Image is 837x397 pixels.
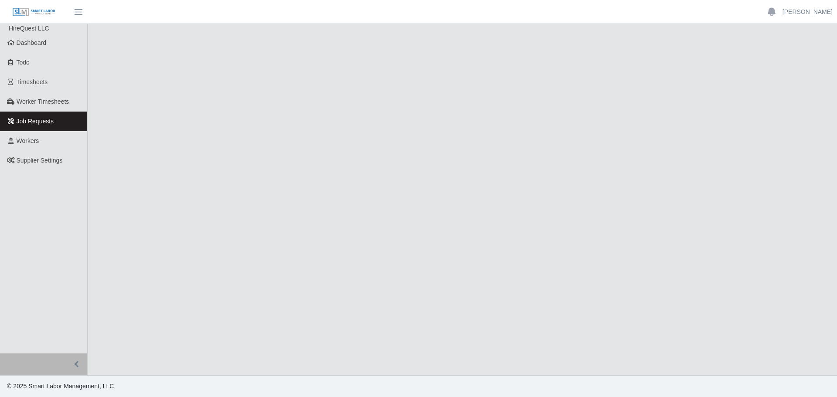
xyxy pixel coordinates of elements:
[12,7,56,17] img: SLM Logo
[783,7,833,17] a: [PERSON_NAME]
[17,157,63,164] span: Supplier Settings
[17,98,69,105] span: Worker Timesheets
[17,39,47,46] span: Dashboard
[17,78,48,85] span: Timesheets
[17,137,39,144] span: Workers
[7,383,114,390] span: © 2025 Smart Labor Management, LLC
[17,59,30,66] span: Todo
[17,118,54,125] span: Job Requests
[9,25,49,32] span: HireQuest LLC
